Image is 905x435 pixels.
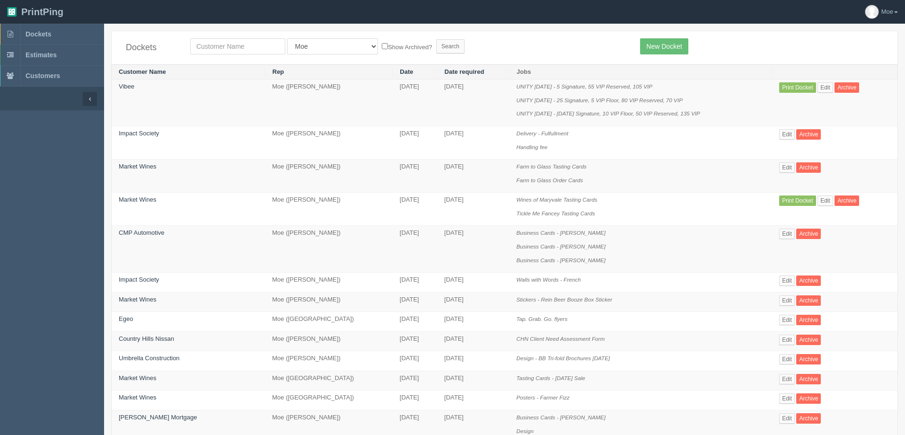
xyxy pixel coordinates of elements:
[437,80,510,126] td: [DATE]
[437,351,510,371] td: [DATE]
[517,177,583,183] i: Farm to Glass Order Cards
[119,414,197,421] a: [PERSON_NAME] Mortgage
[517,276,581,283] i: Walls with Words - French
[517,394,570,400] i: Posters - Farmer Fizz
[265,331,393,351] td: Moe ([PERSON_NAME])
[265,292,393,312] td: Moe ([PERSON_NAME])
[437,193,510,226] td: [DATE]
[865,5,879,18] img: avatar_default-7531ab5dedf162e01f1e0bb0964e6a185e93c5c22dfe317fb01d7f8cd2b1632c.jpg
[517,196,597,203] i: Wines of Maryvale Tasting Cards
[517,230,606,236] i: Business Cards - [PERSON_NAME]
[265,193,393,226] td: Moe ([PERSON_NAME])
[126,43,176,53] h4: Dockets
[7,7,17,17] img: logo-3e63b451c926e2ac314895c53de4908e5d424f24456219fb08d385ab2e579770.png
[265,351,393,371] td: Moe ([PERSON_NAME])
[265,80,393,126] td: Moe ([PERSON_NAME])
[26,72,60,80] span: Customers
[517,163,587,169] i: Farm to Glass Tasting Cards
[437,160,510,193] td: [DATE]
[272,68,284,75] a: Rep
[517,414,606,420] i: Business Cards - [PERSON_NAME]
[517,296,613,302] i: Stickers - Rein Beer Booze Box Sticker
[190,38,285,54] input: Customer Name
[393,80,437,126] td: [DATE]
[265,371,393,391] td: Moe ([GEOGRAPHIC_DATA])
[119,196,156,203] a: Market Wines
[437,331,510,351] td: [DATE]
[517,375,586,381] i: Tasting Cards - [DATE] Sale
[393,292,437,312] td: [DATE]
[119,229,165,236] a: CMP Automotive
[26,30,51,38] span: Dockets
[817,195,833,206] a: Edit
[796,374,821,384] a: Archive
[835,82,859,93] a: Archive
[779,413,795,424] a: Edit
[436,39,465,53] input: Search
[393,160,437,193] td: [DATE]
[796,393,821,404] a: Archive
[517,144,548,150] i: Handling fee
[796,129,821,140] a: Archive
[796,354,821,364] a: Archive
[517,130,569,136] i: Delivery - Fulfullment
[779,82,816,93] a: Print Docket
[265,273,393,293] td: Moe ([PERSON_NAME])
[779,295,795,306] a: Edit
[779,393,795,404] a: Edit
[437,273,510,293] td: [DATE]
[393,331,437,351] td: [DATE]
[119,355,180,362] a: Umbrella Construction
[265,126,393,160] td: Moe ([PERSON_NAME])
[796,315,821,325] a: Archive
[393,273,437,293] td: [DATE]
[640,38,688,54] a: New Docket
[393,351,437,371] td: [DATE]
[779,315,795,325] a: Edit
[517,428,534,434] i: Design
[393,193,437,226] td: [DATE]
[119,276,159,283] a: Impact Society
[796,295,821,306] a: Archive
[779,354,795,364] a: Edit
[119,296,156,303] a: Market Wines
[437,126,510,160] td: [DATE]
[437,226,510,273] td: [DATE]
[779,374,795,384] a: Edit
[517,355,610,361] i: Design - BB Tri-fold Brochures [DATE]
[779,229,795,239] a: Edit
[517,110,700,116] i: UNITY [DATE] - [DATE] Signature, 10 VIP Floor, 50 VIP Reserved, 135 VIP
[119,374,156,382] a: Market Wines
[779,275,795,286] a: Edit
[265,226,393,273] td: Moe ([PERSON_NAME])
[382,41,432,52] label: Show Archived?
[265,312,393,332] td: Moe ([GEOGRAPHIC_DATA])
[517,243,606,249] i: Business Cards - [PERSON_NAME]
[437,391,510,410] td: [DATE]
[265,391,393,410] td: Moe ([GEOGRAPHIC_DATA])
[517,210,595,216] i: Tickle Me Fancey Tasting Cards
[510,64,773,80] th: Jobs
[517,257,606,263] i: Business Cards - [PERSON_NAME]
[26,51,57,59] span: Estimates
[393,312,437,332] td: [DATE]
[779,195,816,206] a: Print Docket
[817,82,833,93] a: Edit
[779,129,795,140] a: Edit
[119,335,174,342] a: Country Hills Nissan
[779,162,795,173] a: Edit
[437,292,510,312] td: [DATE]
[393,371,437,391] td: [DATE]
[119,163,156,170] a: Market Wines
[445,68,484,75] a: Date required
[517,83,653,89] i: UNITY [DATE] - 5 Signature, 55 VIP Reserved, 105 VIP
[400,68,413,75] a: Date
[119,394,156,401] a: Market Wines
[393,391,437,410] td: [DATE]
[437,312,510,332] td: [DATE]
[796,413,821,424] a: Archive
[796,162,821,173] a: Archive
[119,83,134,90] a: Vibee
[119,130,159,137] a: Impact Society
[796,229,821,239] a: Archive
